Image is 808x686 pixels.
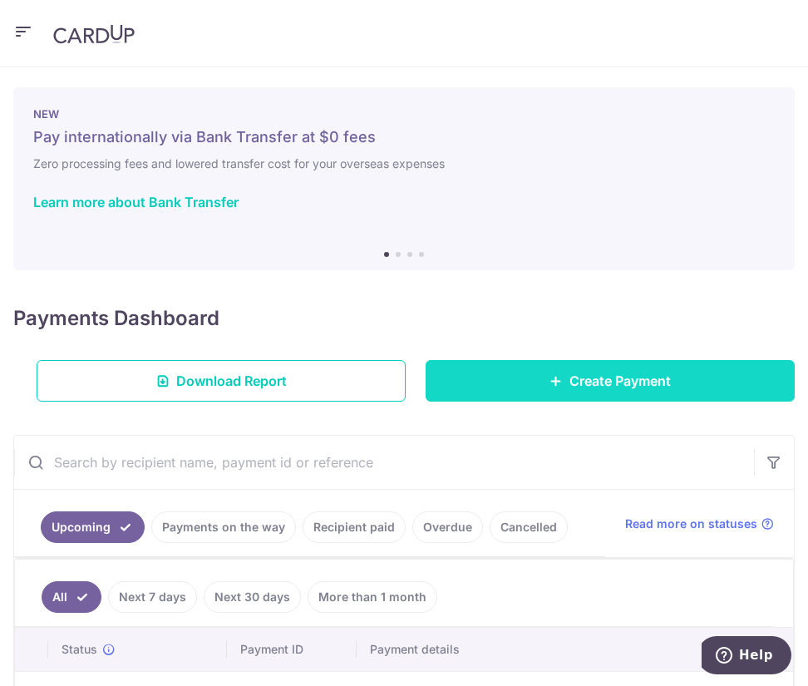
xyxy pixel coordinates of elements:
a: Download Report [37,360,406,402]
h5: Pay internationally via Bank Transfer at $0 fees [33,127,775,147]
a: More than 1 month [308,581,437,613]
a: Next 7 days [108,581,197,613]
a: Recipient paid [303,511,406,543]
a: All [42,581,101,613]
input: Search by recipient name, payment id or reference [14,436,754,489]
a: Next 30 days [204,581,301,613]
th: Payment details [357,628,735,671]
img: CardUp [53,24,135,44]
a: Payments on the way [151,511,296,543]
a: Upcoming [41,511,145,543]
a: Cancelled [490,511,568,543]
h4: Payments Dashboard [13,304,219,333]
span: Status [62,641,97,658]
h6: Zero processing fees and lowered transfer cost for your overseas expenses [33,154,775,174]
a: Learn more about Bank Transfer [33,194,239,210]
span: Download Report [176,371,287,391]
a: Read more on statuses [625,516,774,532]
a: Overdue [412,511,483,543]
a: Create Payment [426,360,795,402]
span: Create Payment [569,371,671,391]
th: Payment ID [227,628,357,671]
iframe: Opens a widget where you can find more information [702,636,791,678]
span: Read more on statuses [625,516,757,532]
p: NEW [33,107,775,121]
